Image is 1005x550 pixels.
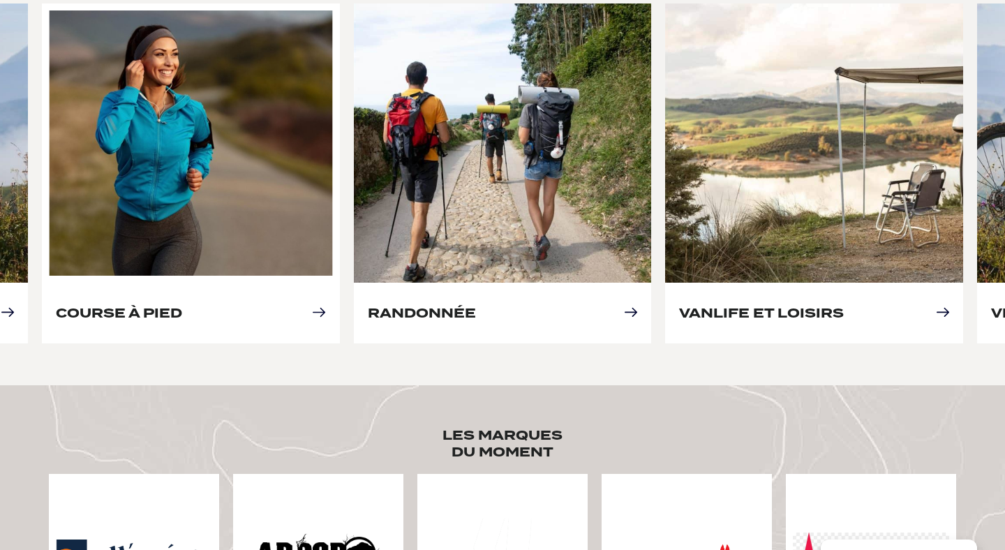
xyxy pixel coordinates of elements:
[56,306,182,320] a: Course à pied
[42,3,340,343] article: 1 of 4
[679,306,844,320] a: Vanlife et loisirs
[368,306,476,320] a: Randonnée
[431,427,574,460] h2: Les marques du moment
[354,3,652,343] article: 2 of 4
[665,3,963,343] article: 3 of 4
